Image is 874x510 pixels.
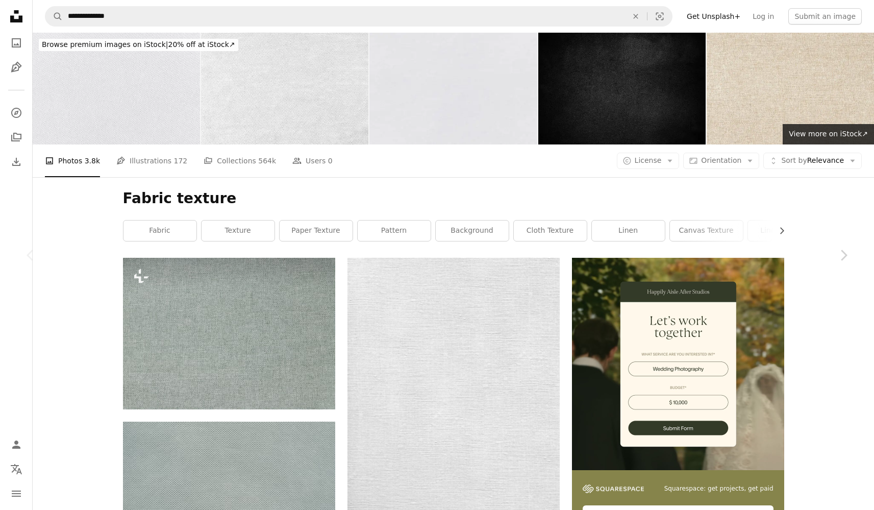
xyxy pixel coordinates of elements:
a: white textile with black shadow [347,405,560,415]
a: Collections [6,127,27,148]
button: Search Unsplash [45,7,63,26]
span: 0 [328,155,333,166]
span: Relevance [781,156,844,166]
span: Squarespace: get projects, get paid [664,484,773,493]
span: Orientation [701,156,741,164]
button: scroll list to the right [772,221,784,241]
span: Sort by [781,156,807,164]
button: License [617,153,680,169]
img: Dark texture background of black fabric [538,33,706,144]
a: Explore [6,103,27,123]
img: White fabric texture [33,33,200,144]
a: Illustrations 172 [116,144,187,177]
a: Photos [6,33,27,53]
a: Users 0 [292,144,333,177]
a: background [436,221,509,241]
span: Browse premium images on iStock | [42,40,168,48]
a: Log in / Sign up [6,434,27,455]
button: Menu [6,483,27,504]
a: canvas texture [670,221,743,241]
a: a light blue fabric textured with small squares [123,329,335,338]
h1: Fabric texture [123,189,784,208]
span: 172 [174,155,188,166]
a: linen [592,221,665,241]
button: Visual search [647,7,672,26]
a: Browse premium images on iStock|20% off at iStock↗ [33,33,244,57]
button: Submit an image [788,8,862,25]
a: texture [202,221,274,241]
a: paper texture [280,221,353,241]
form: Find visuals sitewide [45,6,672,27]
a: fabric [123,221,196,241]
img: Paper texture. [369,33,537,144]
button: Language [6,459,27,479]
img: file-1747939142011-51e5cc87e3c9 [583,484,644,494]
img: Brown fabric cloth texture for background, natural textile pattern. [707,33,874,144]
button: Clear [625,7,647,26]
img: White velveteen upholstery fabric texture background. [201,33,368,144]
button: Orientation [683,153,759,169]
a: Illustrations [6,57,27,78]
span: 564k [258,155,276,166]
span: License [635,156,662,164]
a: Download History [6,152,27,172]
a: Get Unsplash+ [681,8,746,25]
img: file-1747939393036-2c53a76c450aimage [572,258,784,470]
a: linen texture [748,221,821,241]
span: View more on iStock ↗ [789,130,868,138]
a: Log in [746,8,780,25]
img: a light blue fabric textured with small squares [123,258,335,409]
a: pattern [358,221,431,241]
a: cloth texture [514,221,587,241]
button: Sort byRelevance [763,153,862,169]
a: View more on iStock↗ [783,124,874,144]
div: 20% off at iStock ↗ [39,39,238,51]
a: Next [813,206,874,304]
a: Collections 564k [204,144,276,177]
